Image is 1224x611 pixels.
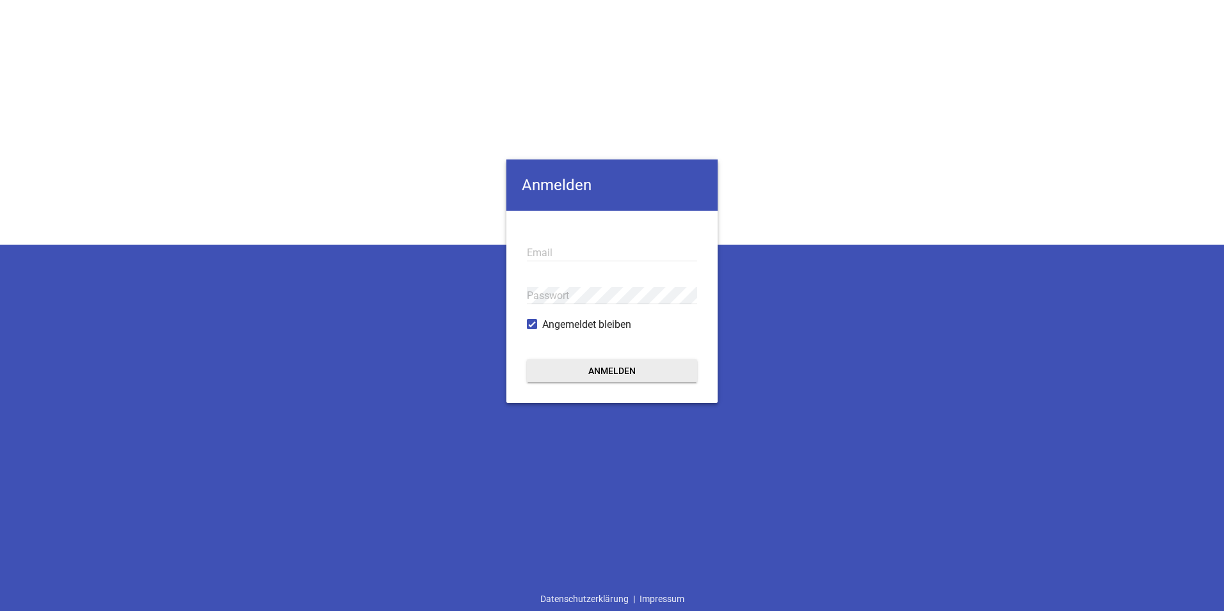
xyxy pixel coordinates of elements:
a: Impressum [635,587,689,611]
span: Angemeldet bleiben [542,317,631,332]
a: Datenschutzerklärung [536,587,633,611]
h4: Anmelden [506,159,718,211]
button: Anmelden [527,359,697,382]
div: | [536,587,689,611]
